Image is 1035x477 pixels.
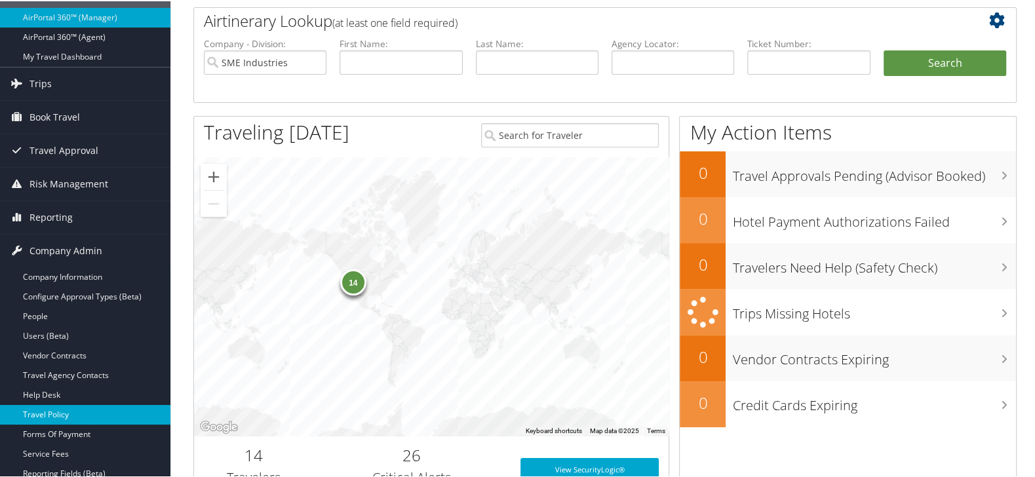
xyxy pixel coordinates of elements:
label: Last Name: [476,36,598,49]
a: 0Hotel Payment Authorizations Failed [680,196,1016,242]
label: First Name: [340,36,462,49]
h2: 26 [322,443,501,465]
button: Zoom out [201,189,227,216]
h3: Travel Approvals Pending (Advisor Booked) [732,159,1016,184]
a: Open this area in Google Maps (opens a new window) [197,417,241,434]
h2: Airtinerary Lookup [204,9,938,31]
span: Map data ©2025 [589,426,638,433]
h2: 0 [680,206,726,229]
label: Agency Locator: [612,36,734,49]
a: 0Travel Approvals Pending (Advisor Booked) [680,150,1016,196]
img: Google [197,417,241,434]
div: 14 [340,268,366,294]
h1: Traveling [DATE] [204,117,349,145]
h2: 0 [680,252,726,275]
span: Reporting [29,200,73,233]
span: Trips [29,66,52,99]
span: Risk Management [29,166,108,199]
h3: Trips Missing Hotels [732,297,1016,322]
h2: 0 [680,391,726,413]
label: Ticket Number: [747,36,870,49]
a: Trips Missing Hotels [680,288,1016,334]
button: Search [884,49,1006,75]
h3: Credit Cards Expiring [732,389,1016,413]
h1: My Action Items [680,117,1016,145]
label: Company - Division: [204,36,326,49]
span: Travel Approval [29,133,98,166]
h2: 14 [204,443,303,465]
h2: 0 [680,161,726,183]
a: 0Vendor Contracts Expiring [680,334,1016,380]
span: Company Admin [29,233,102,266]
input: Search for Traveler [481,122,659,146]
span: Book Travel [29,100,80,132]
button: Zoom in [201,162,227,189]
h2: 0 [680,345,726,367]
a: 0Travelers Need Help (Safety Check) [680,242,1016,288]
a: Terms (opens in new tab) [646,426,665,433]
h3: Vendor Contracts Expiring [732,343,1016,368]
span: (at least one field required) [332,14,458,29]
a: 0Credit Cards Expiring [680,380,1016,426]
button: Keyboard shortcuts [525,425,581,434]
h3: Hotel Payment Authorizations Failed [732,205,1016,230]
h3: Travelers Need Help (Safety Check) [732,251,1016,276]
